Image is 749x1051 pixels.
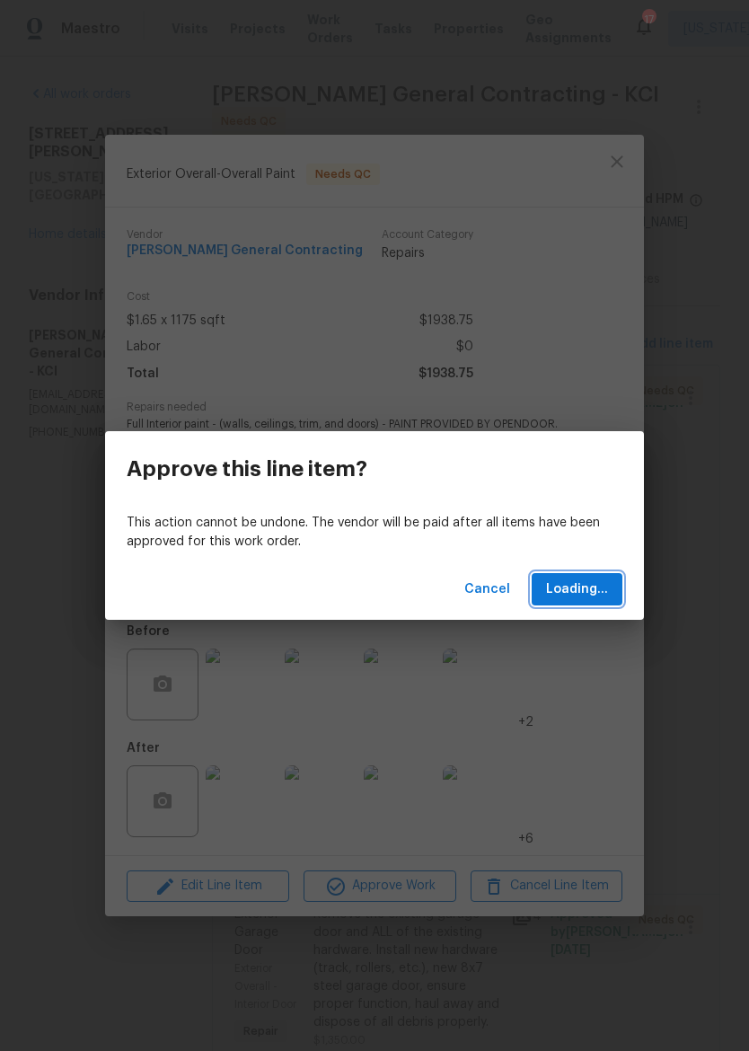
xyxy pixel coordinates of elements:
button: Cancel [457,573,517,606]
h3: Approve this line item? [127,456,367,481]
span: Cancel [464,578,510,601]
p: This action cannot be undone. The vendor will be paid after all items have been approved for this... [127,514,622,552]
button: Loading... [532,573,622,606]
span: Loading... [546,578,608,601]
